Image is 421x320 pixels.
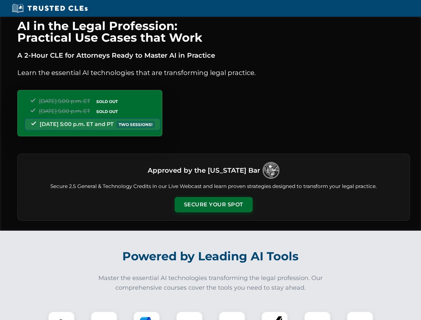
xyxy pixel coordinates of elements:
p: A 2-Hour CLE for Attorneys Ready to Master AI in Practice [17,50,410,61]
button: Secure Your Spot [175,197,253,212]
p: Secure 2.5 General & Technology Credits in our Live Webcast and learn proven strategies designed ... [26,183,402,190]
span: SOLD OUT [94,108,120,115]
h2: Powered by Leading AI Tools [26,245,395,268]
span: [DATE] 5:00 p.m. ET [39,108,90,114]
span: [DATE] 5:00 p.m. ET [39,98,90,104]
img: Trusted CLEs [10,3,90,13]
h1: AI in the Legal Profession: Practical Use Cases that Work [17,20,410,43]
h3: Approved by the [US_STATE] Bar [148,164,260,176]
p: Learn the essential AI technologies that are transforming legal practice. [17,67,410,78]
img: Logo [263,162,279,179]
span: SOLD OUT [94,98,120,105]
p: Master the essential AI technologies transforming the legal profession. Our comprehensive courses... [94,273,327,293]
